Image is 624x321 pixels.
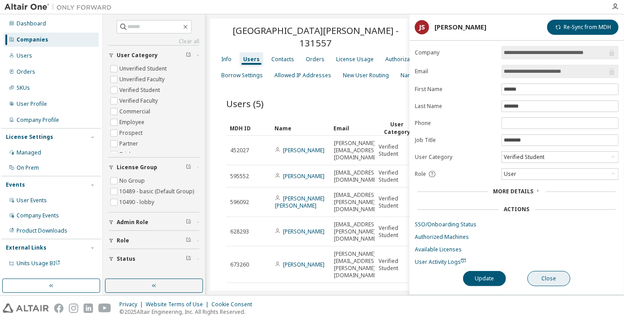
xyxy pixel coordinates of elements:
[226,97,264,110] span: Users (5)
[186,237,191,244] span: Clear filter
[17,52,32,59] div: Users
[243,56,260,63] div: Users
[117,219,148,226] span: Admin Role
[117,164,157,171] span: License Group
[343,72,389,79] div: New User Routing
[119,175,147,186] label: No Group
[84,304,93,313] img: linkedin.svg
[230,173,249,180] span: 595552
[119,96,160,106] label: Verified Faculty
[186,255,191,263] span: Clear filter
[283,228,325,235] a: [PERSON_NAME]
[17,117,59,124] div: Company Profile
[6,133,53,141] div: License Settings
[379,169,415,183] span: Verified Student
[379,258,415,272] span: Verified Student
[415,246,619,253] a: Available Licenses
[186,164,191,171] span: Clear filter
[379,143,415,158] span: Verified Student
[186,219,191,226] span: Clear filter
[378,121,416,136] div: User Category
[109,46,199,65] button: User Category
[109,158,199,177] button: License Group
[336,56,374,63] div: License Usage
[504,206,530,213] div: Actions
[527,271,570,286] button: Close
[186,52,191,59] span: Clear filter
[215,24,415,49] span: [GEOGRAPHIC_DATA][PERSON_NAME] - 131557
[547,20,619,35] button: Re-Sync from MDH
[109,213,199,232] button: Admin Role
[119,128,144,138] label: Prospect
[415,154,496,161] label: User Category
[17,164,39,171] div: On Prem
[502,169,618,179] div: User
[415,258,466,266] span: User Activity Logs
[119,106,152,117] label: Commercial
[230,147,249,154] span: 452027
[334,169,379,183] span: [EMAIL_ADDRESS][DOMAIN_NAME]
[415,120,496,127] label: Phone
[283,146,325,154] a: [PERSON_NAME]
[415,233,619,241] a: Authorized Machines
[415,137,496,144] label: Job Title
[17,84,30,92] div: SKUs
[415,20,429,34] div: JS
[230,199,249,206] span: 596092
[493,188,534,195] span: More Details
[119,197,156,208] label: 10490 - lobby
[119,186,196,197] label: 10489 - basic (Default Group)
[17,100,47,108] div: User Profile
[415,68,496,75] label: Email
[274,121,326,135] div: Name
[6,244,46,251] div: External Links
[415,103,496,110] label: Last Name
[211,301,257,308] div: Cookie Consent
[17,197,47,204] div: User Events
[283,172,325,180] a: [PERSON_NAME]
[502,152,546,162] div: Verified Student
[274,72,331,79] div: Allowed IP Addresses
[379,195,415,209] span: Verified Student
[98,304,111,313] img: youtube.svg
[117,255,135,263] span: Status
[119,117,146,128] label: Employee
[119,138,140,149] label: Partner
[385,56,423,63] div: Authorizations
[17,36,48,43] div: Companies
[334,221,379,242] span: [EMAIL_ADDRESS][PERSON_NAME][DOMAIN_NAME]
[4,3,116,12] img: Altair One
[415,86,496,93] label: First Name
[69,304,78,313] img: instagram.svg
[221,72,263,79] div: Borrow Settings
[230,121,267,135] div: MDH ID
[275,195,325,209] a: [PERSON_NAME] [PERSON_NAME]
[415,49,496,56] label: Company
[401,72,436,79] div: Named Users
[119,85,162,96] label: Verified Student
[463,271,506,286] button: Update
[17,259,60,267] span: Units Usage BI
[17,212,59,219] div: Company Events
[109,38,199,45] a: Clear all
[3,304,49,313] img: altair_logo.svg
[334,192,379,213] span: [EMAIL_ADDRESS][PERSON_NAME][DOMAIN_NAME]
[334,250,379,279] span: [PERSON_NAME][EMAIL_ADDRESS][PERSON_NAME][DOMAIN_NAME]
[379,225,415,239] span: Verified Student
[334,140,379,161] span: [PERSON_NAME][EMAIL_ADDRESS][DOMAIN_NAME]
[117,52,158,59] span: User Category
[502,152,618,163] div: Verified Student
[6,181,25,188] div: Events
[502,169,518,179] div: User
[17,68,35,75] div: Orders
[119,308,257,316] p: © 2025 Altair Engineering, Inc. All Rights Reserved.
[415,221,619,228] a: SSO/Onboarding Status
[415,171,426,178] span: Role
[221,56,232,63] div: Info
[117,237,129,244] span: Role
[109,231,199,250] button: Role
[271,56,294,63] div: Contacts
[434,24,486,31] div: [PERSON_NAME]
[283,261,325,268] a: [PERSON_NAME]
[119,74,166,85] label: Unverified Faculty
